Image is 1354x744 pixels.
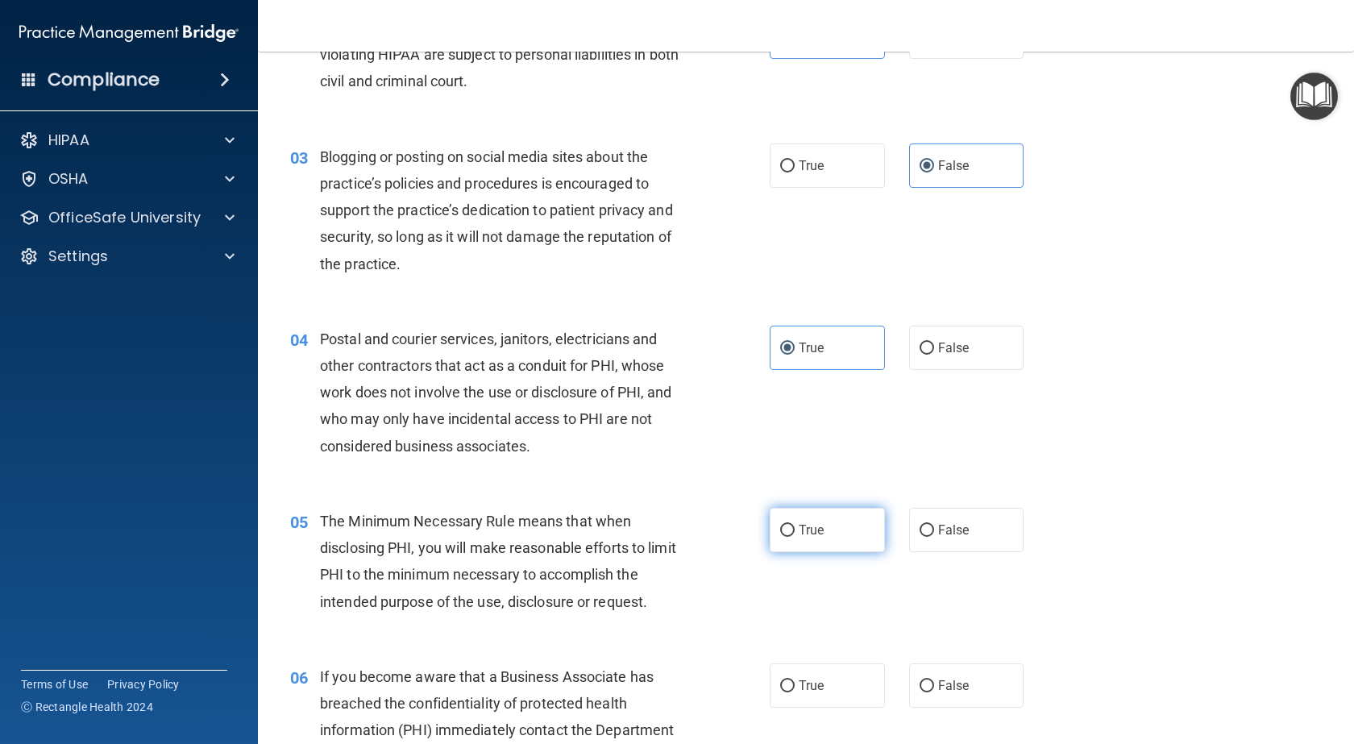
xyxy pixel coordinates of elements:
[920,525,934,537] input: False
[290,148,308,168] span: 03
[48,247,108,266] p: Settings
[799,522,824,538] span: True
[320,513,676,610] span: The Minimum Necessary Rule means that when disclosing PHI, you will make reasonable efforts to li...
[938,678,970,693] span: False
[107,676,180,692] a: Privacy Policy
[19,131,235,150] a: HIPAA
[320,19,679,89] span: HIPAA violations are punishable by law and those found violating HIPAA are subject to personal li...
[1290,73,1338,120] button: Open Resource Center
[1075,630,1335,694] iframe: Drift Widget Chat Controller
[920,680,934,692] input: False
[938,522,970,538] span: False
[780,525,795,537] input: True
[920,160,934,172] input: False
[48,69,160,91] h4: Compliance
[48,208,201,227] p: OfficeSafe University
[780,160,795,172] input: True
[290,513,308,532] span: 05
[21,699,153,715] span: Ⓒ Rectangle Health 2024
[780,343,795,355] input: True
[799,340,824,355] span: True
[799,158,824,173] span: True
[290,330,308,350] span: 04
[19,247,235,266] a: Settings
[19,17,239,49] img: PMB logo
[290,668,308,688] span: 06
[320,330,672,455] span: Postal and courier services, janitors, electricians and other contractors that act as a conduit f...
[48,131,89,150] p: HIPAA
[19,169,235,189] a: OSHA
[938,158,970,173] span: False
[48,169,89,189] p: OSHA
[799,678,824,693] span: True
[938,340,970,355] span: False
[320,148,673,272] span: Blogging or posting on social media sites about the practice’s policies and procedures is encoura...
[780,680,795,692] input: True
[21,676,88,692] a: Terms of Use
[19,208,235,227] a: OfficeSafe University
[920,343,934,355] input: False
